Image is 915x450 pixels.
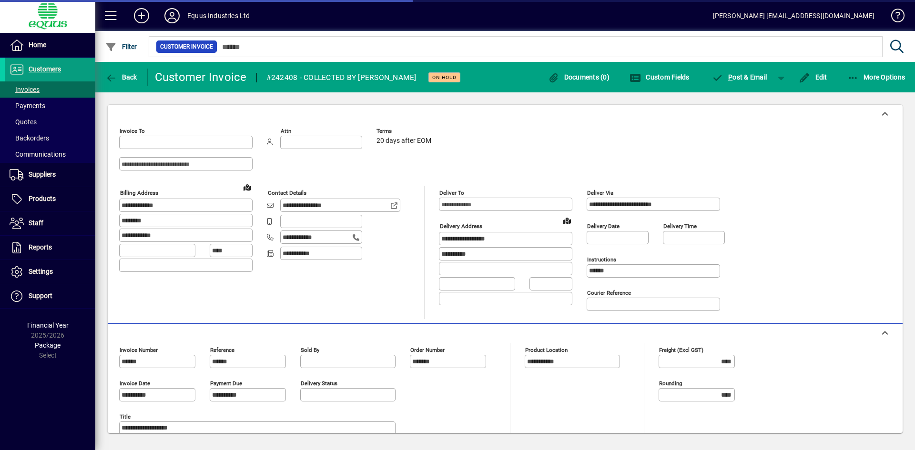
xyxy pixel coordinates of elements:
div: Equus Industries Ltd [187,8,250,23]
button: Filter [103,38,140,55]
span: Filter [105,43,137,50]
span: Invoices [10,86,40,93]
mat-label: Delivery time [663,223,697,230]
mat-label: Order number [410,347,445,353]
a: Staff [5,211,95,235]
mat-label: Invoice date [120,380,150,387]
span: Payments [10,102,45,110]
a: View on map [559,213,575,228]
a: Reports [5,236,95,260]
a: Quotes [5,114,95,130]
span: Settings [29,268,53,275]
mat-label: Attn [281,128,291,134]
span: Customers [29,65,61,73]
mat-label: Deliver To [439,190,464,196]
a: View on map [240,180,255,195]
span: Custom Fields [630,73,690,81]
span: Staff [29,219,43,227]
mat-label: Product location [525,347,568,353]
span: Documents (0) [548,73,610,81]
a: Backorders [5,130,95,146]
span: Home [29,41,46,49]
span: Edit [799,73,827,81]
span: Communications [10,150,66,158]
span: On hold [432,74,457,80]
span: Quotes [10,118,37,126]
div: [PERSON_NAME] [EMAIL_ADDRESS][DOMAIN_NAME] [713,8,874,23]
mat-label: Delivery date [587,223,620,230]
a: Payments [5,98,95,114]
span: 20 days after EOM [376,137,431,145]
span: Financial Year [27,321,69,329]
button: More Options [845,69,908,86]
mat-label: Deliver via [587,190,613,196]
mat-label: Instructions [587,256,616,263]
button: Post & Email [707,69,772,86]
button: Edit [796,69,830,86]
span: Terms [376,128,434,134]
button: Profile [157,7,187,24]
span: Back [105,73,137,81]
span: Backorders [10,134,49,142]
mat-label: Sold by [301,347,319,353]
span: Suppliers [29,170,56,178]
mat-label: Invoice To [120,128,145,134]
div: #242408 - COLLECTED BY [PERSON_NAME] [266,70,417,85]
mat-label: Title [120,413,131,420]
span: Reports [29,243,52,251]
span: More Options [847,73,905,81]
mat-label: Rounding [659,380,682,387]
a: Suppliers [5,163,95,187]
mat-label: Delivery status [301,380,337,387]
a: Knowledge Base [884,2,903,33]
div: Customer Invoice [155,70,247,85]
button: Back [103,69,140,86]
mat-label: Payment due [210,380,242,387]
button: Documents (0) [545,69,612,86]
span: Package [35,341,61,349]
a: Home [5,33,95,57]
span: Customer Invoice [160,42,213,51]
span: Products [29,195,56,202]
a: Invoices [5,81,95,98]
app-page-header-button: Back [95,69,148,86]
a: Support [5,284,95,308]
span: Support [29,292,52,300]
button: Add [126,7,157,24]
span: ost & Email [712,73,767,81]
a: Settings [5,260,95,284]
mat-label: Courier Reference [587,290,631,296]
mat-label: Freight (excl GST) [659,347,703,353]
a: Products [5,187,95,211]
mat-label: Reference [210,347,234,353]
span: P [728,73,732,81]
button: Custom Fields [627,69,692,86]
mat-label: Invoice number [120,347,158,353]
a: Communications [5,146,95,162]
